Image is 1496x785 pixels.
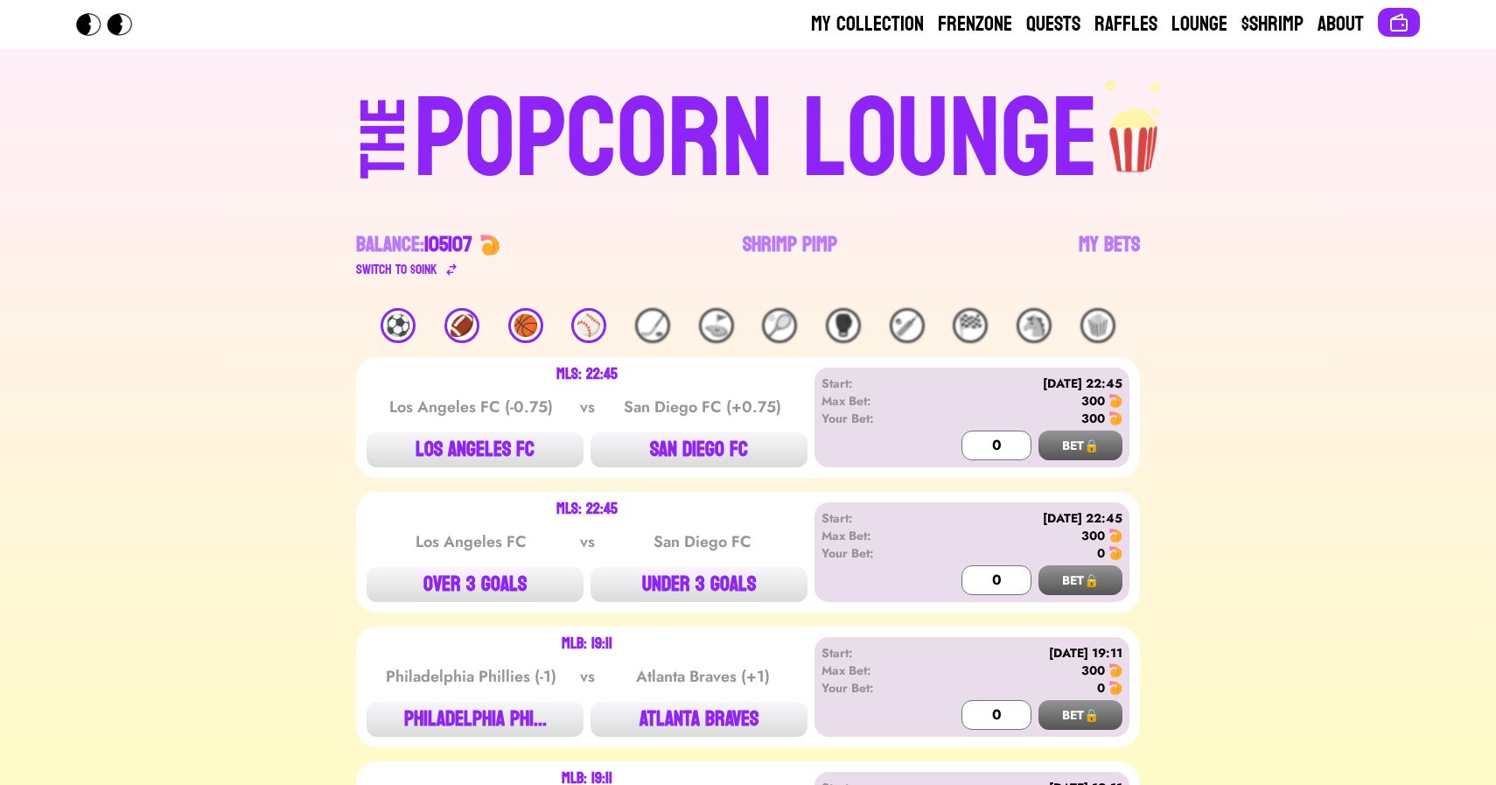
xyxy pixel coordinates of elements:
div: Start: [821,509,922,527]
a: About [1318,11,1364,39]
div: ⛳️ [699,308,734,343]
a: THEPOPCORN LOUNGEpopcorn [209,77,1287,196]
div: San Diego FC (+0.75) [614,395,791,419]
div: [DATE] 22:45 [922,375,1122,392]
div: Your Bet: [821,544,922,562]
button: ATLANTA BRAVES [591,702,807,737]
div: 300 [1081,527,1105,544]
div: vs [577,529,598,554]
div: Your Bet: [821,410,922,427]
div: THE [353,97,416,214]
div: San Diego FC [614,529,791,554]
div: vs [577,664,598,689]
div: Atlanta Braves (+1) [614,664,791,689]
img: Connect wallet [1388,12,1409,33]
div: 300 [1081,392,1105,410]
div: MLS: 22:45 [556,502,618,516]
button: SAN DIEGO FC [591,432,807,467]
div: 🏈 [444,308,479,343]
div: 300 [1081,662,1105,679]
img: 🍤 [1108,529,1122,543]
div: 🏀 [508,308,543,343]
div: 🏒 [635,308,670,343]
span: 105107 [424,226,472,263]
div: ⚾️ [571,308,606,343]
div: Switch to $ OINK [356,259,437,280]
img: 🍤 [1108,411,1122,425]
button: OVER 3 GOALS [367,567,584,602]
div: Balance: [356,231,472,259]
a: Raffles [1094,11,1157,39]
button: PHILADELPHIA PHI... [367,702,584,737]
div: 0 [1097,679,1105,697]
div: 0 [1097,544,1105,562]
div: Los Angeles FC (-0.75) [383,395,560,419]
div: vs [577,395,598,419]
div: MLB: 19:11 [562,637,612,651]
a: My Collection [811,11,924,39]
button: BET🔒 [1038,431,1122,460]
a: Frenzone [938,11,1012,39]
div: 🐴 [1017,308,1052,343]
div: Philadelphia Phillies (-1) [383,664,560,689]
a: $Shrimp [1241,11,1304,39]
img: 🍤 [479,235,500,256]
a: Shrimp Pimp [743,231,837,280]
img: popcorn [1099,77,1171,175]
div: Max Bet: [821,662,922,679]
a: Quests [1026,11,1080,39]
div: POPCORN LOUNGE [414,84,1099,196]
div: MLS: 22:45 [556,368,618,382]
div: Start: [821,375,922,392]
button: UNDER 3 GOALS [591,567,807,602]
div: Max Bet: [821,527,922,544]
div: 🥊 [826,308,861,343]
div: 🍿 [1080,308,1115,343]
div: 🎾 [762,308,797,343]
img: 🍤 [1108,663,1122,677]
div: Your Bet: [821,679,922,697]
button: BET🔒 [1038,565,1122,595]
div: 🏁 [953,308,988,343]
div: Los Angeles FC [383,529,560,554]
div: 300 [1081,410,1105,427]
button: LOS ANGELES FC [367,432,584,467]
div: Start: [821,644,922,662]
div: Max Bet: [821,392,922,410]
div: ⚽️ [381,308,416,343]
img: 🍤 [1108,546,1122,560]
div: [DATE] 22:45 [922,509,1122,527]
img: Popcorn [76,13,146,36]
img: 🍤 [1108,394,1122,408]
img: 🍤 [1108,681,1122,695]
button: BET🔒 [1038,700,1122,730]
div: 🏏 [890,308,925,343]
a: Lounge [1171,11,1227,39]
a: My Bets [1079,231,1140,280]
div: [DATE] 19:11 [922,644,1122,662]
